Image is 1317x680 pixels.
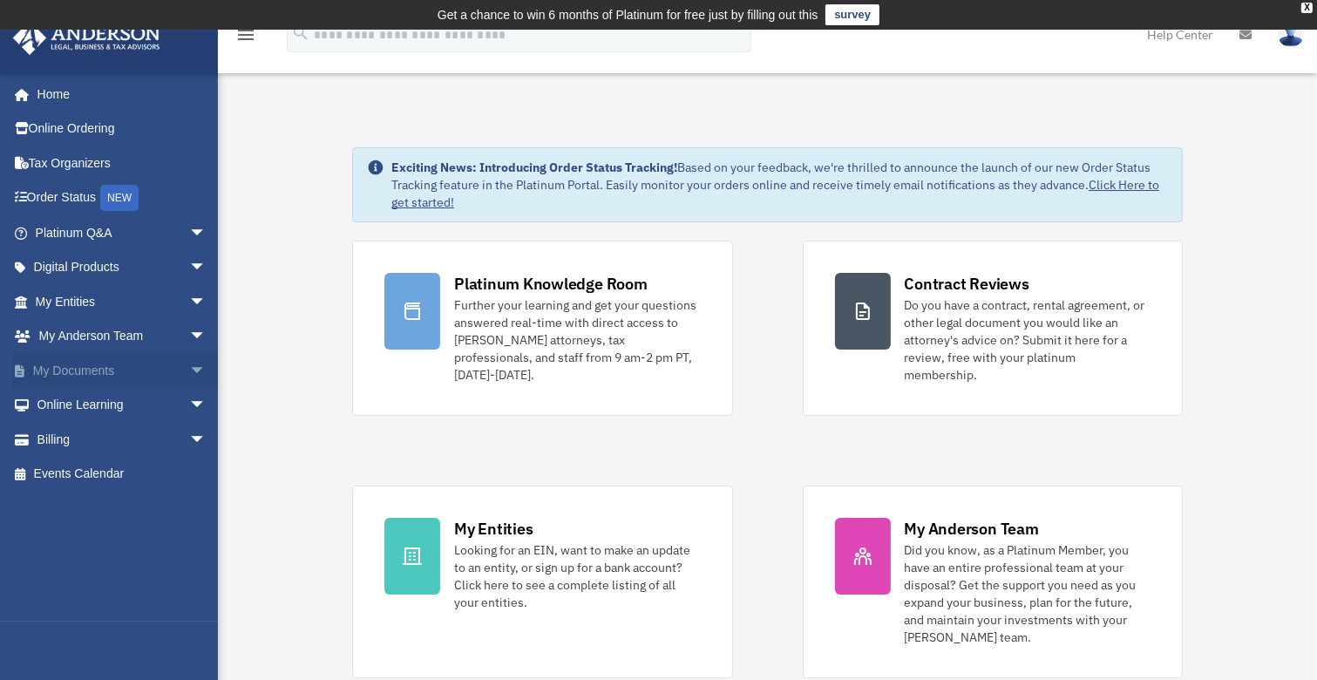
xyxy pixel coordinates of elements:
a: Online Ordering [12,112,233,146]
i: search [291,24,310,43]
div: My Anderson Team [905,518,1039,540]
div: Did you know, as a Platinum Member, you have an entire professional team at your disposal? Get th... [905,541,1151,646]
a: Platinum Q&Aarrow_drop_down [12,215,233,250]
a: Billingarrow_drop_down [12,422,233,457]
div: Get a chance to win 6 months of Platinum for free just by filling out this [438,4,818,25]
div: close [1301,3,1313,13]
a: Online Learningarrow_drop_down [12,388,233,423]
a: Order StatusNEW [12,180,233,216]
div: Looking for an EIN, want to make an update to an entity, or sign up for a bank account? Click her... [454,541,700,611]
div: Do you have a contract, rental agreement, or other legal document you would like an attorney's ad... [905,296,1151,384]
a: Tax Organizers [12,146,233,180]
div: NEW [100,185,139,211]
a: survey [825,4,879,25]
a: My Anderson Teamarrow_drop_down [12,319,233,354]
a: My Anderson Team Did you know, as a Platinum Member, you have an entire professional team at your... [803,486,1183,678]
div: My Entities [454,518,533,540]
a: Home [12,77,224,112]
a: My Entities Looking for an EIN, want to make an update to an entity, or sign up for a bank accoun... [352,486,732,678]
div: Based on your feedback, we're thrilled to announce the launch of our new Order Status Tracking fe... [391,159,1168,211]
img: User Pic [1278,22,1304,47]
a: Events Calendar [12,457,233,492]
div: Platinum Knowledge Room [454,273,648,295]
span: arrow_drop_down [189,388,224,424]
span: arrow_drop_down [189,284,224,320]
span: arrow_drop_down [189,250,224,286]
span: arrow_drop_down [189,422,224,458]
img: Anderson Advisors Platinum Portal [8,21,166,55]
a: My Entitiesarrow_drop_down [12,284,233,319]
span: arrow_drop_down [189,353,224,389]
a: Contract Reviews Do you have a contract, rental agreement, or other legal document you would like... [803,241,1183,416]
i: menu [235,24,256,45]
a: My Documentsarrow_drop_down [12,353,233,388]
span: arrow_drop_down [189,319,224,355]
a: Digital Productsarrow_drop_down [12,250,233,285]
a: Platinum Knowledge Room Further your learning and get your questions answered real-time with dire... [352,241,732,416]
div: Further your learning and get your questions answered real-time with direct access to [PERSON_NAM... [454,296,700,384]
div: Contract Reviews [905,273,1029,295]
strong: Exciting News: Introducing Order Status Tracking! [391,160,677,175]
a: Click Here to get started! [391,177,1159,210]
span: arrow_drop_down [189,215,224,251]
a: menu [235,31,256,45]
